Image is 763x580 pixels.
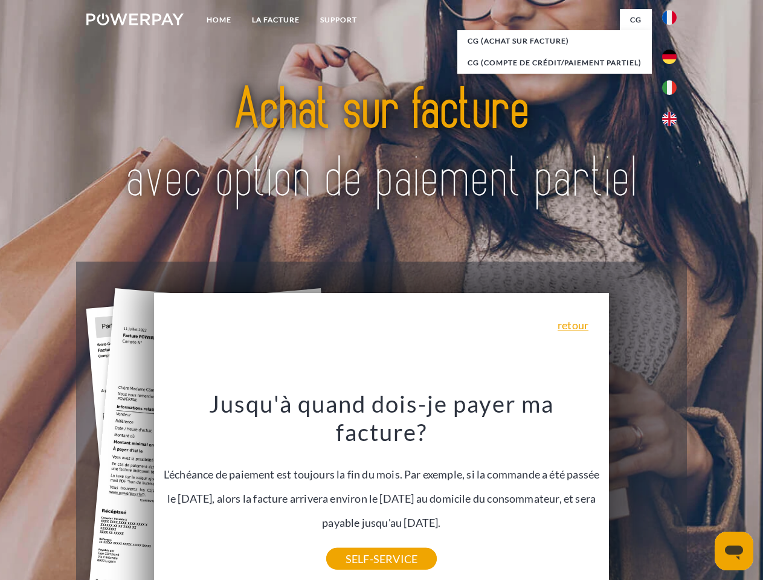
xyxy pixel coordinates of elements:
[161,389,602,447] h3: Jusqu'à quand dois-je payer ma facture?
[326,548,437,570] a: SELF-SERVICE
[86,13,184,25] img: logo-powerpay-white.svg
[558,320,588,330] a: retour
[662,10,677,25] img: fr
[662,80,677,95] img: it
[310,9,367,31] a: Support
[662,112,677,126] img: en
[196,9,242,31] a: Home
[457,52,652,74] a: CG (Compte de crédit/paiement partiel)
[457,30,652,52] a: CG (achat sur facture)
[242,9,310,31] a: LA FACTURE
[161,389,602,559] div: L'échéance de paiement est toujours la fin du mois. Par exemple, si la commande a été passée le [...
[115,58,648,231] img: title-powerpay_fr.svg
[620,9,652,31] a: CG
[662,50,677,64] img: de
[715,532,753,570] iframe: Bouton de lancement de la fenêtre de messagerie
